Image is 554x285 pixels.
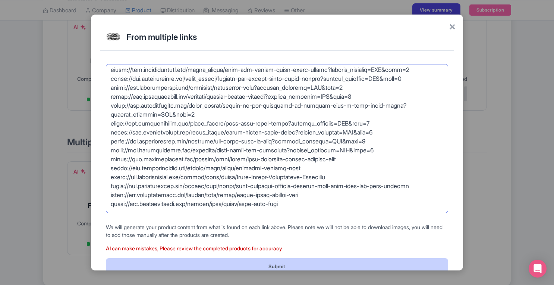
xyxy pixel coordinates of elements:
button: Submit [106,258,448,275]
p: We will generate your product content from what is found on each link above. Please note we will ... [106,223,448,239]
div: Open Intercom Messenger [529,260,547,278]
p: AI can make mistakes, Please review the completed products for accuracy [106,244,448,252]
span: × [449,18,456,34]
h2: From multiple links [126,32,448,41]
